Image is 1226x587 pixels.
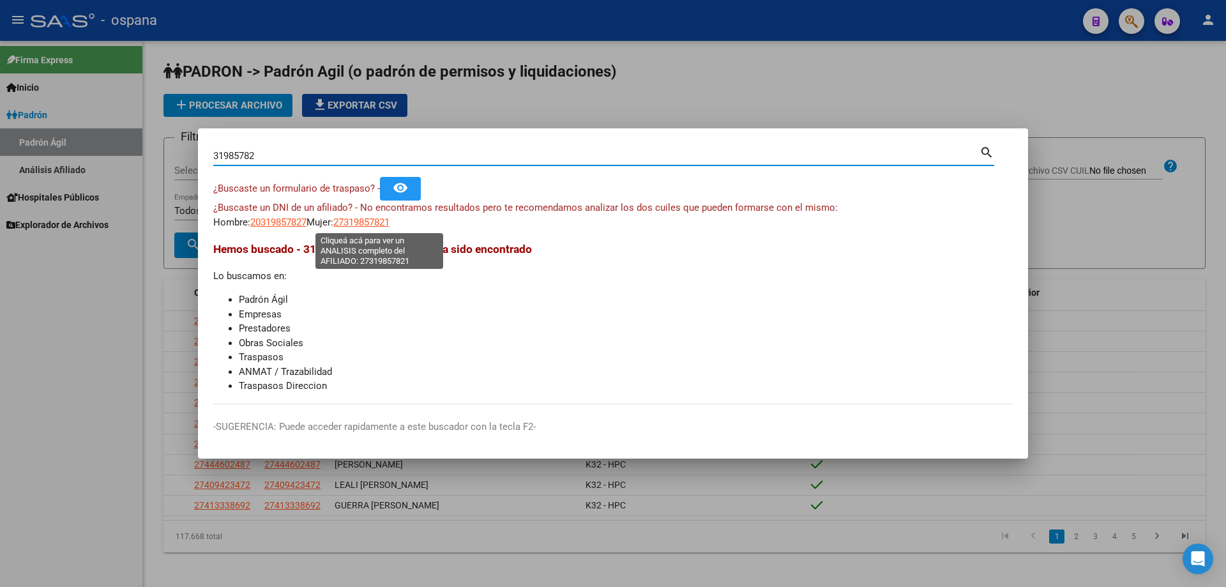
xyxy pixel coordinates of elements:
[213,202,838,213] span: ¿Buscaste un DNI de un afiliado? - No encontramos resultados pero te recomendamos analizar los do...
[213,183,380,194] span: ¿Buscaste un formulario de traspaso? -
[239,365,1013,379] li: ANMAT / Trazabilidad
[239,307,1013,322] li: Empresas
[213,420,1013,434] p: -SUGERENCIA: Puede acceder rapidamente a este buscador con la tecla F2-
[1183,544,1213,574] div: Open Intercom Messenger
[239,379,1013,393] li: Traspasos Direccion
[250,217,306,228] span: 20319857827
[239,336,1013,351] li: Obras Sociales
[213,243,532,255] span: Hemos buscado - 31985782 - y el mismo no ha sido encontrado
[333,217,390,228] span: 27319857821
[239,350,1013,365] li: Traspasos
[393,180,408,195] mat-icon: remove_red_eye
[213,241,1013,393] div: Lo buscamos en:
[980,144,994,159] mat-icon: search
[213,201,1013,229] div: Hombre: Mujer:
[239,293,1013,307] li: Padrón Ágil
[239,321,1013,336] li: Prestadores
